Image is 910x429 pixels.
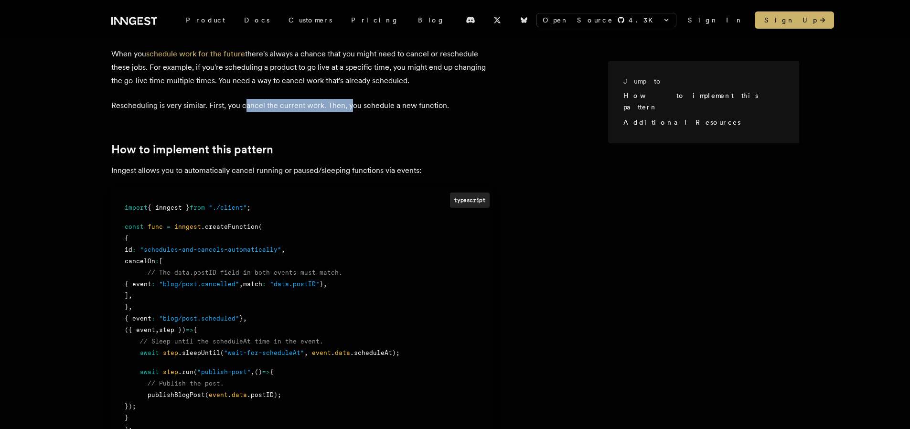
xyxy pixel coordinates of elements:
[159,315,239,322] span: "blog/post.scheduled"
[125,315,151,322] span: { event
[543,15,613,25] span: Open Source
[270,280,320,288] span: "data.postID"
[320,280,323,288] span: }
[125,257,155,265] span: cancelOn
[125,235,128,242] span: {
[174,223,201,230] span: inngest
[159,280,239,288] span: "blog/post.cancelled"
[193,326,197,333] span: {
[125,246,132,253] span: id
[623,118,740,126] a: Additional Resources
[755,11,834,29] a: Sign Up
[140,246,281,253] span: "schedules-and-cancels-automatically"
[111,99,493,112] p: Rescheduling is very similar. First, you cancel the current work. Then, you schedule a new function.
[146,49,245,58] a: schedule work for the future
[178,368,193,375] span: .run
[247,391,281,398] span: .postID);
[487,12,508,28] a: X
[408,11,454,29] a: Blog
[159,257,163,265] span: [
[140,338,323,345] span: // Sleep until the scheduleAt time in the event.
[128,292,132,299] span: ,
[140,368,159,375] span: await
[335,349,350,356] span: data
[176,11,235,29] div: Product
[178,349,220,356] span: .sleepUntil
[167,223,171,230] span: =
[262,368,270,375] span: =>
[201,223,258,230] span: .createFunction
[243,315,247,322] span: ,
[450,193,489,207] div: typescript
[148,391,205,398] span: publishBlogPost
[232,391,247,398] span: data
[247,204,251,211] span: ;
[155,326,159,333] span: ,
[331,349,335,356] span: .
[460,12,481,28] a: Discord
[279,11,342,29] a: Customers
[148,380,224,387] span: // Publish the post.
[323,280,327,288] span: ,
[111,164,493,177] p: Inngest allows you to automatically cancel running or paused/sleeping functions via events:
[125,292,128,299] span: ]
[186,326,193,333] span: =>
[148,204,190,211] span: { inngest }
[228,391,232,398] span: .
[623,76,776,86] h3: Jump to
[140,349,159,356] span: await
[239,315,243,322] span: }
[163,368,178,375] span: step
[151,280,155,288] span: :
[623,92,758,111] a: How to implement this pattern
[148,269,343,276] span: // The data.postID field in both events must match.
[125,280,151,288] span: { event
[125,204,148,211] span: import
[193,368,197,375] span: (
[235,11,279,29] a: Docs
[688,15,743,25] a: Sign In
[312,349,331,356] span: event
[350,349,400,356] span: .scheduleAt);
[148,223,163,230] span: func
[155,257,159,265] span: :
[220,349,224,356] span: (
[209,391,228,398] span: event
[125,414,128,421] span: }
[514,12,535,28] a: Bluesky
[163,349,178,356] span: step
[224,349,304,356] span: "wait-for-scheduleAt"
[159,326,186,333] span: step })
[205,391,209,398] span: (
[304,349,308,356] span: ,
[243,280,262,288] span: match
[197,368,251,375] span: "publish-post"
[255,368,262,375] span: ()
[281,246,285,253] span: ,
[125,303,128,311] span: }
[132,246,136,253] span: :
[125,326,155,333] span: ({ event
[125,403,136,410] span: });
[270,368,274,375] span: {
[128,303,132,311] span: ,
[125,223,144,230] span: const
[151,315,155,322] span: :
[111,47,493,87] p: When you there's always a chance that you might need to cancel or reschedule these jobs. For exam...
[239,280,243,288] span: ,
[629,15,659,25] span: 4.3 K
[209,204,247,211] span: "./client"
[111,143,493,156] h2: How to implement this pattern
[342,11,408,29] a: Pricing
[258,223,262,230] span: (
[190,204,205,211] span: from
[251,368,255,375] span: ,
[262,280,266,288] span: :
